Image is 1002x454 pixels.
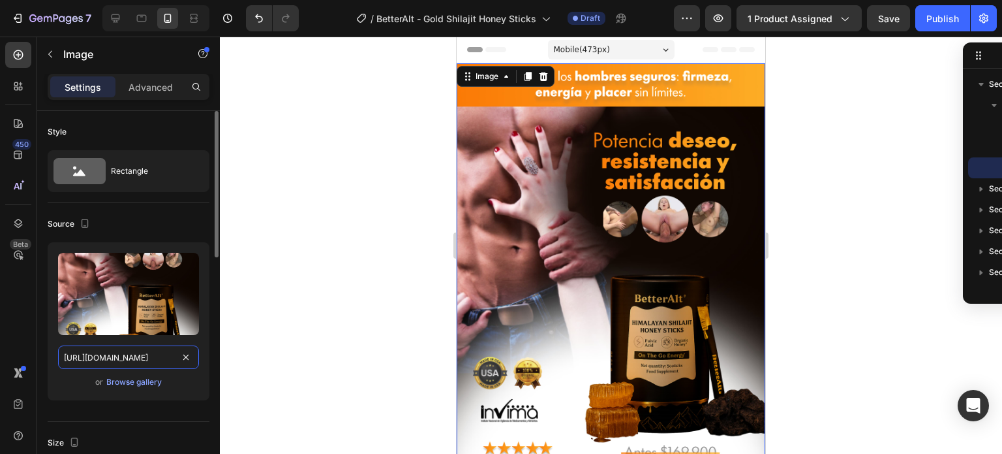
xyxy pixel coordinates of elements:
[58,253,199,335] img: preview-image
[926,12,959,25] div: Publish
[63,46,174,62] p: Image
[5,5,97,31] button: 7
[371,12,374,25] span: /
[58,346,199,369] input: https://example.com/image.jpg
[85,10,91,26] p: 7
[111,156,190,186] div: Rectangle
[748,12,832,25] span: 1 product assigned
[129,80,173,94] p: Advanced
[867,5,910,31] button: Save
[457,37,765,454] iframe: Design area
[48,216,93,233] div: Source
[12,139,31,150] div: 450
[376,12,536,25] span: BetterAlt - Gold Shilajit Honey Sticks
[878,13,900,24] span: Save
[246,5,299,31] div: Undo/Redo
[48,126,67,138] div: Style
[65,80,101,94] p: Settings
[106,376,162,388] div: Browse gallery
[915,5,970,31] button: Publish
[95,374,103,390] span: or
[10,239,31,250] div: Beta
[48,434,82,452] div: Size
[581,12,600,24] span: Draft
[736,5,862,31] button: 1 product assigned
[106,376,162,389] button: Browse gallery
[958,390,989,421] div: Open Intercom Messenger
